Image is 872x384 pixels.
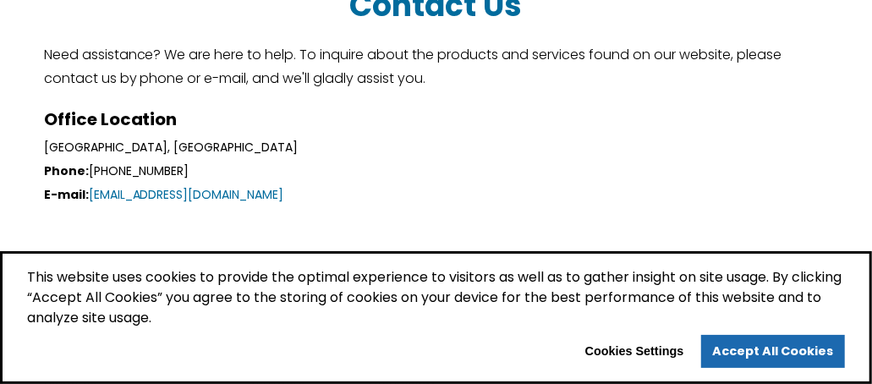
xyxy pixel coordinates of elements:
[44,186,89,203] span: E-mail:
[89,162,189,179] span: [PHONE_NUMBER]
[573,338,695,365] button: Cookies Settings
[27,267,845,335] span: This website uses cookies to provide the optimal experience to visitors as well as to gather insi...
[44,162,89,179] span: Phone:
[44,43,829,91] p: Need assistance? We are here to help. To inquire about the products and services found on our web...
[44,139,299,156] span: [GEOGRAPHIC_DATA], [GEOGRAPHIC_DATA]
[89,186,284,203] a: [EMAIL_ADDRESS][DOMAIN_NAME]
[701,335,845,369] a: allow cookies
